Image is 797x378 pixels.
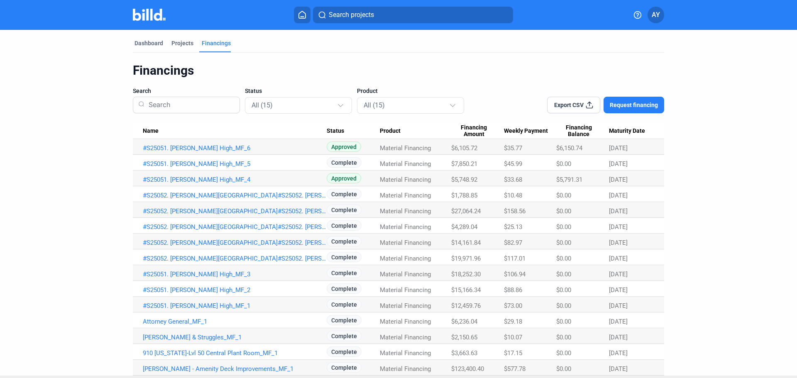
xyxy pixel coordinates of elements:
span: AY [652,10,660,20]
mat-select-trigger: All (15) [252,101,273,109]
div: Projects [171,39,193,47]
span: Material Financing [380,349,431,357]
span: Name [143,127,159,135]
span: Material Financing [380,207,431,215]
span: [DATE] [609,160,628,168]
a: #S25051. [PERSON_NAME] High_MF_4 [143,176,327,183]
span: $25.13 [504,223,522,231]
span: Material Financing [380,302,431,310]
div: Status [327,127,380,135]
span: $2,150.65 [451,334,477,341]
span: $5,791.31 [556,176,582,183]
span: Complete [327,220,362,231]
span: $3,663.63 [451,349,477,357]
span: [DATE] [609,207,628,215]
span: Status [327,127,344,135]
input: Search [145,94,235,116]
span: $106.94 [504,271,526,278]
span: Weekly Payment [504,127,548,135]
span: Material Financing [380,255,431,262]
span: Complete [327,268,362,278]
a: [PERSON_NAME] & Struggles_MF_1 [143,334,327,341]
span: $6,236.04 [451,318,477,325]
span: Export CSV [554,101,584,109]
a: #S25051. [PERSON_NAME] High_MF_1 [143,302,327,310]
span: Material Financing [380,239,431,246]
span: $12,459.76 [451,302,481,310]
a: [PERSON_NAME] - Amenity Deck Improvements_MF_1 [143,365,327,373]
button: Request financing [604,97,664,113]
a: #S25052. [PERSON_NAME][GEOGRAPHIC_DATA]#S25052. [PERSON_NAME] Royal ISD STEM_MF_3 [143,223,327,231]
span: $0.00 [556,334,571,341]
span: Complete [327,346,362,357]
span: $82.97 [504,239,522,246]
span: $0.00 [556,160,571,168]
span: $15,166.34 [451,286,481,294]
img: Billd Company Logo [133,9,166,21]
span: [DATE] [609,334,628,341]
div: Financing Balance [556,124,609,138]
span: Material Financing [380,271,431,278]
span: $0.00 [556,255,571,262]
span: Financing Amount [451,124,496,138]
div: Financings [202,39,231,47]
span: Material Financing [380,334,431,341]
a: #S25051. [PERSON_NAME] High_MF_5 [143,160,327,168]
span: $5,748.92 [451,176,477,183]
button: Export CSV [547,97,600,113]
span: $6,150.74 [556,144,582,152]
span: Material Financing [380,365,431,373]
span: [DATE] [609,255,628,262]
span: $10.48 [504,192,522,199]
span: $6,105.72 [451,144,477,152]
span: Material Financing [380,318,431,325]
span: $0.00 [556,318,571,325]
div: Product [380,127,451,135]
span: $10.07 [504,334,522,341]
span: Complete [327,315,362,325]
div: Financings [133,63,664,78]
span: $27,064.24 [451,207,481,215]
span: $0.00 [556,192,571,199]
a: #S25051. [PERSON_NAME] High_MF_3 [143,271,327,278]
span: $0.00 [556,223,571,231]
span: [DATE] [609,349,628,357]
div: Maturity Date [609,127,654,135]
span: [DATE] [609,302,628,310]
div: Weekly Payment [504,127,556,135]
span: Maturity Date [609,127,645,135]
span: Material Financing [380,223,431,231]
span: $123,400.40 [451,365,484,373]
span: [DATE] [609,239,628,246]
span: $1,788.85 [451,192,477,199]
span: $33.68 [504,176,522,183]
a: #S25052. [PERSON_NAME][GEOGRAPHIC_DATA]#S25052. [PERSON_NAME] Royal ISD STEM_MF_2 [143,239,327,246]
span: Product [380,127,401,135]
span: $45.99 [504,160,522,168]
span: Complete [327,331,362,341]
span: [DATE] [609,286,628,294]
span: $0.00 [556,271,571,278]
span: $18,252.30 [451,271,481,278]
span: Material Financing [380,192,431,199]
a: #S25051. [PERSON_NAME] High_MF_6 [143,144,327,152]
span: [DATE] [609,144,628,152]
span: $35.77 [504,144,522,152]
span: $7,850.21 [451,160,477,168]
span: Complete [327,236,362,246]
span: Material Financing [380,176,431,183]
span: Financing Balance [556,124,601,138]
a: 910 [US_STATE]-Lvl 50 Central Plant Room_MF_1 [143,349,327,357]
span: Complete [327,189,362,199]
a: Attorney General_MF_1 [143,318,327,325]
span: $0.00 [556,349,571,357]
span: $14,161.84 [451,239,481,246]
a: #S25052. [PERSON_NAME][GEOGRAPHIC_DATA]#S25052. [PERSON_NAME] Royal ISD STEM_MF_5 [143,192,327,199]
span: [DATE] [609,176,628,183]
span: [DATE] [609,271,628,278]
span: Complete [327,205,362,215]
span: $0.00 [556,365,571,373]
span: Material Financing [380,160,431,168]
span: Complete [327,283,362,294]
span: $0.00 [556,286,571,294]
